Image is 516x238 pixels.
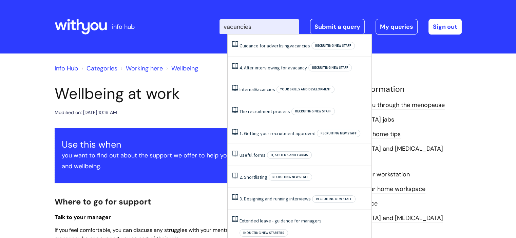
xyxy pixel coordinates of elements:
[87,64,117,72] a: Categories
[312,195,356,203] span: Recruiting new staff
[333,85,462,94] h4: Related Information
[317,130,360,137] span: Recruiting new staff
[119,63,163,74] li: Working here
[62,150,316,172] p: you want to find out about the support we offer to help you look after your mental health and wel...
[267,151,312,159] span: IT, systems and forms
[171,64,198,72] a: Wellbeing
[240,130,316,136] a: 1. Getting your recruitment approved
[311,42,355,49] span: Recruiting new staff
[376,19,418,35] a: My queries
[240,229,288,237] span: Inducting new starters
[165,63,198,74] li: Wellbeing
[290,65,307,71] span: vacancy
[428,19,462,35] a: Sign out
[240,108,290,114] a: The recruitment process
[219,19,299,34] input: Search
[55,196,151,207] span: Where to go for support
[240,152,266,158] a: Useful forms
[290,43,310,49] span: vacancies
[55,64,78,72] a: Info Hub
[276,86,335,93] span: Your skills and development
[55,85,323,103] h1: Wellbeing at work
[240,174,267,180] a: 2. Shortlisting
[333,214,443,234] a: [MEDICAL_DATA] and [MEDICAL_DATA] advice
[240,43,310,49] a: Guidance for advertisingvacancies
[126,64,163,72] a: Working here
[291,108,335,115] span: Recruiting new staff
[240,65,307,71] a: 4. After interviewing for avacancy
[333,145,443,164] a: [MEDICAL_DATA] and [MEDICAL_DATA] guidance
[55,108,117,117] div: Modified on: [DATE] 10:16 AM
[240,196,311,202] a: 3. Designing and running interviews
[240,218,322,224] a: Extended leave - guidance for managers
[219,19,462,35] div: | -
[333,185,425,194] a: Setting up your home workspace
[62,139,316,150] h3: Use this when
[255,86,275,92] span: Vacancies
[310,19,365,35] a: Submit a query
[80,63,117,74] li: Solution home
[240,86,275,92] a: InternalVacancies
[308,64,352,71] span: Recruiting new staff
[269,173,312,181] span: Recruiting new staff
[55,214,111,221] span: Talk to your manager
[112,21,135,32] p: info hub
[333,101,445,110] a: Supporting you through the menopause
